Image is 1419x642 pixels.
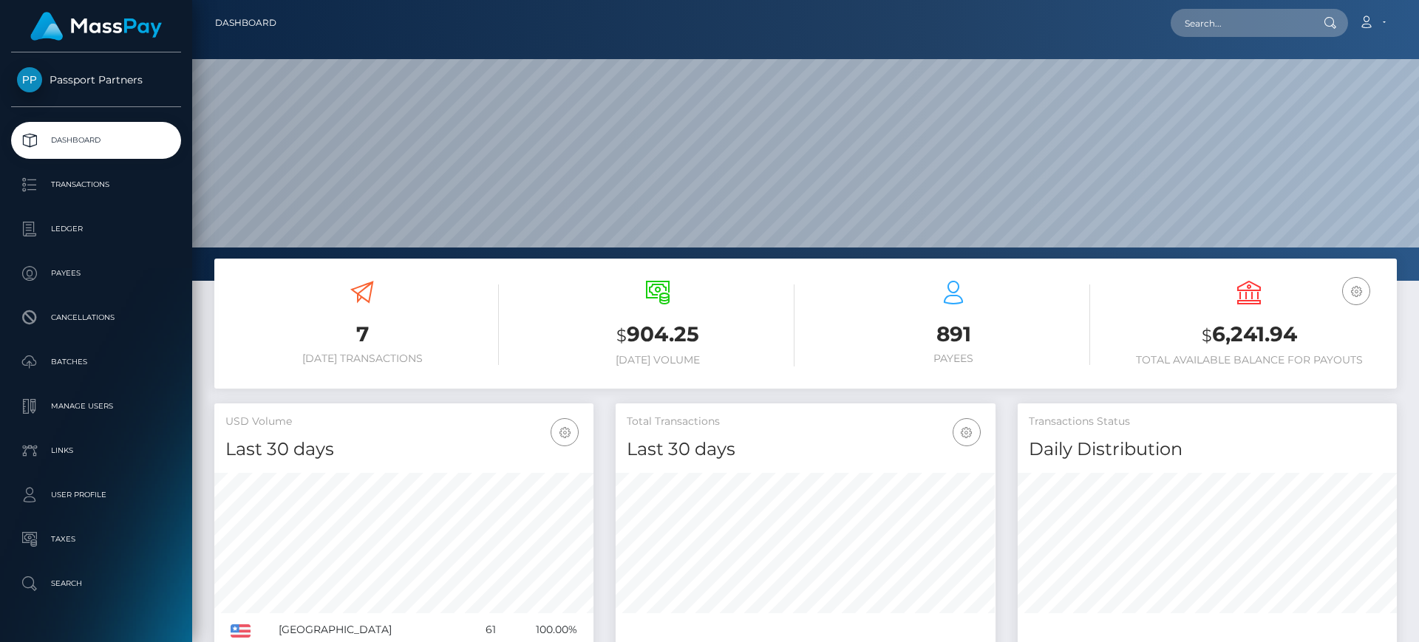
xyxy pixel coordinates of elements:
[1029,437,1386,462] h4: Daily Distribution
[817,352,1090,365] h6: Payees
[1171,9,1310,37] input: Search...
[17,573,175,595] p: Search
[11,299,181,336] a: Cancellations
[1112,320,1386,350] h3: 6,241.94
[225,352,499,365] h6: [DATE] Transactions
[1029,414,1386,429] h5: Transactions Status
[17,307,175,329] p: Cancellations
[11,388,181,425] a: Manage Users
[11,344,181,380] a: Batches
[817,320,1090,349] h3: 891
[17,528,175,550] p: Taxes
[1112,354,1386,366] h6: Total Available Balance for Payouts
[17,67,42,92] img: Passport Partners
[616,325,627,346] small: $
[11,565,181,602] a: Search
[11,255,181,292] a: Payees
[17,440,175,462] p: Links
[17,174,175,196] p: Transactions
[17,218,175,240] p: Ledger
[17,395,175,417] p: Manage Users
[225,320,499,349] h3: 7
[17,129,175,151] p: Dashboard
[11,477,181,513] a: User Profile
[215,7,276,38] a: Dashboard
[225,414,582,429] h5: USD Volume
[11,122,181,159] a: Dashboard
[1202,325,1212,346] small: $
[231,624,251,638] img: US.png
[17,262,175,284] p: Payees
[17,484,175,506] p: User Profile
[11,521,181,558] a: Taxes
[11,432,181,469] a: Links
[11,73,181,86] span: Passport Partners
[11,166,181,203] a: Transactions
[627,414,984,429] h5: Total Transactions
[17,351,175,373] p: Batches
[30,12,162,41] img: MassPay Logo
[521,320,794,350] h3: 904.25
[11,211,181,247] a: Ledger
[225,437,582,462] h4: Last 30 days
[521,354,794,366] h6: [DATE] Volume
[627,437,984,462] h4: Last 30 days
